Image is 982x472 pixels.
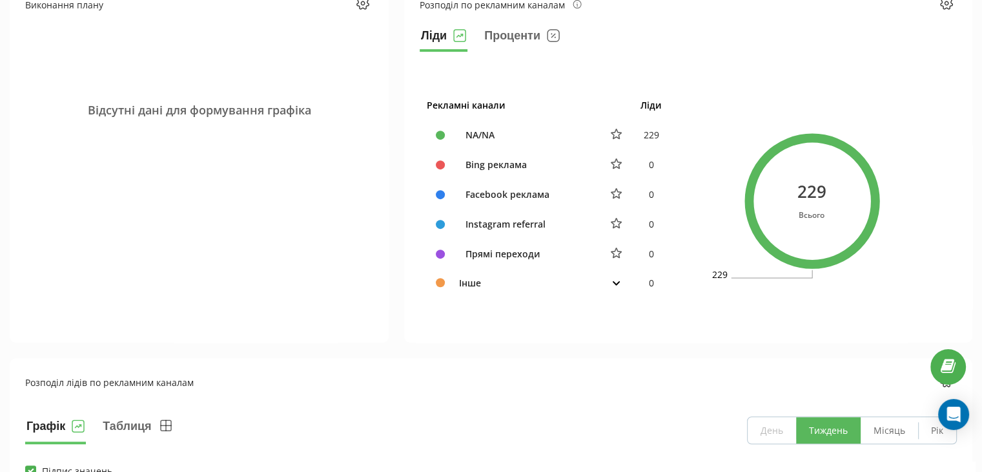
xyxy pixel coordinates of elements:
button: Тиждень [796,417,861,444]
div: Відсутні дані для формування графіка [25,26,373,194]
td: 0 [633,239,669,269]
button: Графік [25,416,86,444]
button: Ліди [420,26,467,52]
div: NA/NA [459,128,592,142]
div: Прямі переходи [459,247,592,261]
div: 229 [797,179,826,202]
div: Open Intercom Messenger [938,399,969,430]
div: Розподіл лідів по рекламним каналам [25,376,194,389]
button: Таблиця [101,416,174,444]
div: Facebook реклама [459,188,592,201]
div: Всього [797,208,826,221]
th: Рекламні канали [420,90,633,120]
div: Bing реклама [459,158,592,171]
div: Instagram referral [459,217,592,231]
th: Ліди [633,90,669,120]
td: 0 [633,180,669,209]
button: Рік [918,417,956,444]
td: 0 [633,150,669,180]
td: 0 [633,209,669,239]
td: Інше [452,269,599,297]
text: 229 [712,268,728,280]
td: 229 [633,120,669,150]
td: 0 [633,269,669,297]
button: Місяць [861,417,918,444]
button: Проценти [483,26,561,52]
